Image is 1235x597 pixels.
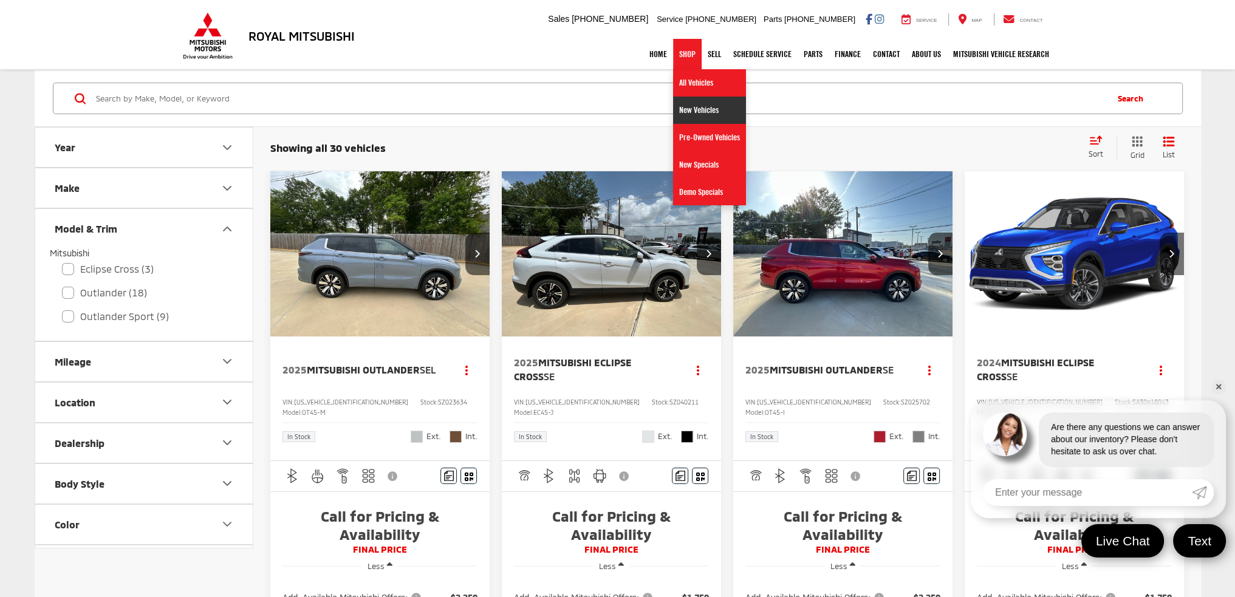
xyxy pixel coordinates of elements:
[248,29,355,43] h3: Royal Mitsubishi
[55,142,75,153] div: Year
[55,397,95,408] div: Location
[62,282,226,304] label: Outlander (18)
[673,97,746,124] a: New Vehicles
[285,468,300,483] img: Bluetooth®
[516,468,532,483] img: Adaptive Cruise Control
[1117,135,1154,160] button: Grid View
[294,398,408,406] span: [US_VEHICLE_IDENTIFICATION_NUMBER]
[964,171,1185,336] a: 2024 Mitsubishi Eclipse Cross SE2024 Mitsubishi Eclipse Cross SE2024 Mitsubishi Eclipse Cross SE2...
[465,233,490,275] button: Next image
[757,398,871,406] span: [US_VEHICLE_IDENTIFICATION_NUMBER]
[692,468,708,484] button: Window Sticker
[928,471,936,481] i: Window Sticker
[765,409,785,416] span: OT45-I
[906,39,947,69] a: About Us
[533,409,553,416] span: EC45-J
[519,434,542,440] span: In Stock
[287,434,310,440] span: In Stock
[465,365,468,375] span: dropdown dots
[798,468,813,483] img: Remote Start
[307,364,420,375] span: Mitsubishi Outlander
[1007,370,1018,382] span: SE
[1182,533,1217,549] span: Text
[282,544,477,556] span: FINAL PRICE
[599,561,616,571] span: Less
[676,471,685,481] img: Comments
[593,556,630,578] button: Less
[270,171,491,336] div: 2025 Mitsubishi Outlander SEL 0
[514,507,709,544] span: Call for Pricing & Availability
[501,171,722,336] div: 2025 Mitsubishi Eclipse Cross SE 0
[220,181,234,196] div: Make
[745,507,940,544] span: Call for Pricing & Availability
[685,15,756,24] span: [PHONE_NUMBER]
[652,398,669,406] span: Stock:
[1083,135,1117,160] button: Select sort value
[302,409,326,416] span: OT45-M
[733,171,954,337] img: 2025 Mitsubishi Outlander SE
[874,431,886,443] span: Red Diamond
[1089,149,1103,158] span: Sort
[901,398,930,406] span: SZ025702
[875,14,884,24] a: Instagram: Click to visit our Instagram page
[883,398,901,406] span: Stock:
[220,140,234,155] div: Year
[465,431,477,442] span: Int.
[544,370,555,382] span: SE
[270,171,491,337] img: 2025 Mitsubishi Outlander SEL
[55,356,91,367] div: Mileage
[907,471,917,481] img: Comments
[220,354,234,369] div: Mileage
[1173,524,1226,558] a: Text
[697,233,721,275] button: Next image
[977,507,1172,544] span: Call for Pricing & Availability
[55,182,80,194] div: Make
[745,363,907,377] a: 2025Mitsubishi OutlanderSE
[928,431,940,442] span: Int.
[681,431,693,443] span: Black
[525,398,640,406] span: [US_VEHICLE_IDENTIFICATION_NUMBER]
[702,39,727,69] a: Sell
[514,409,533,416] span: Model:
[592,468,607,483] img: Android Auto
[440,468,457,484] button: Comments
[383,463,404,489] button: View Disclaimer
[1154,135,1184,160] button: List View
[748,468,763,483] img: Adaptive Cruise Control
[62,306,226,327] label: Outlander Sport (9)
[1081,524,1165,558] a: Live Chat
[270,142,386,154] span: Showing all 30 vehicles
[947,39,1055,69] a: Mitsubishi Vehicle Research
[55,519,80,530] div: Color
[673,69,746,97] a: All Vehicles
[971,18,982,23] span: Map
[282,409,302,416] span: Model:
[95,84,1106,113] input: Search by Make, Model, or Keyword
[35,168,254,208] button: MakeMake
[220,435,234,450] div: Dealership
[35,342,254,381] button: MileageMileage
[1131,150,1144,160] span: Grid
[361,468,376,483] img: 3rd Row Seating
[1019,18,1042,23] span: Contact
[514,398,525,406] span: VIN:
[1056,556,1093,578] button: Less
[866,14,872,24] a: Facebook: Click to visit our Facebook page
[673,39,702,69] a: Shop
[1160,233,1184,275] button: Next image
[867,39,906,69] a: Contact
[912,431,925,443] span: Light Gray
[541,468,556,483] img: Bluetooth®
[798,39,829,69] a: Parts: Opens in a new tab
[567,468,582,483] img: 4WD/AWD
[773,468,788,483] img: Bluetooth®
[35,505,254,544] button: ColorColor
[180,12,235,60] img: Mitsubishi
[35,209,254,248] button: Model & TrimModel & Trim
[282,364,307,375] span: 2025
[55,223,117,234] div: Model & Trim
[55,478,104,490] div: Body Style
[1150,359,1171,380] button: Actions
[35,128,254,167] button: YearYear
[282,507,477,544] span: Call for Pricing & Availability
